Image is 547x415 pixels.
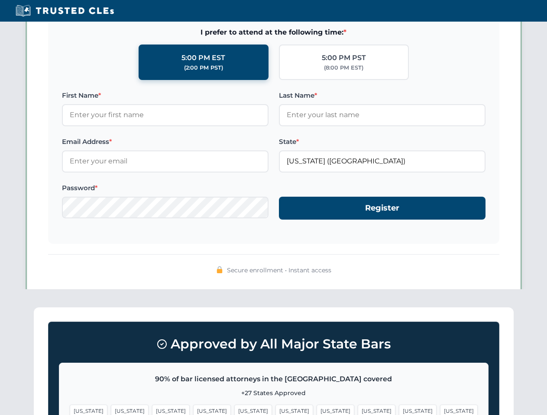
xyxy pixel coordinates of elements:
[184,64,223,72] div: (2:00 PM PST)
[279,104,486,126] input: Enter your last name
[324,64,363,72] div: (8:00 PM EST)
[279,197,486,220] button: Register
[181,52,225,64] div: 5:00 PM EST
[279,137,486,147] label: State
[62,137,269,147] label: Email Address
[227,265,331,275] span: Secure enrollment • Instant access
[62,90,269,101] label: First Name
[279,90,486,101] label: Last Name
[62,104,269,126] input: Enter your first name
[70,388,478,398] p: +27 States Approved
[13,4,117,17] img: Trusted CLEs
[279,150,486,172] input: Florida (FL)
[62,27,486,38] span: I prefer to attend at the following time:
[70,373,478,385] p: 90% of bar licensed attorneys in the [GEOGRAPHIC_DATA] covered
[62,183,269,193] label: Password
[322,52,366,64] div: 5:00 PM PST
[216,266,223,273] img: 🔒
[59,332,489,356] h3: Approved by All Major State Bars
[62,150,269,172] input: Enter your email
